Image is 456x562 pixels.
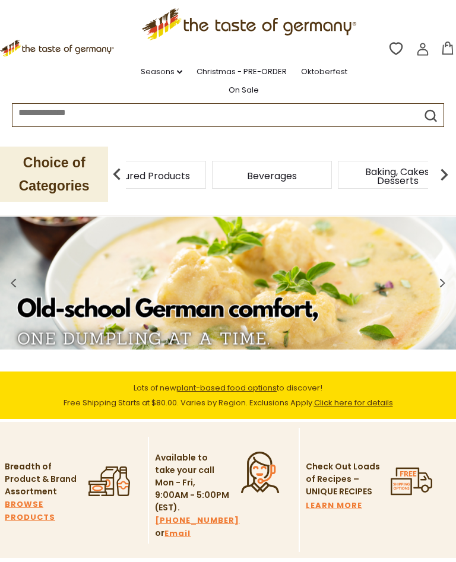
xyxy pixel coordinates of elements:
[5,461,79,498] p: Breadth of Product & Brand Assortment
[141,65,182,78] a: Seasons
[103,172,190,180] a: Featured Products
[314,397,393,408] a: Click here for details
[432,163,456,186] img: next arrow
[64,382,393,408] span: Lots of new to discover! Free Shipping Starts at $80.00. Varies by Region. Exclusions Apply.
[306,461,380,498] p: Check Out Loads of Recipes – UNIQUE RECIPES
[105,163,129,186] img: previous arrow
[197,65,287,78] a: Christmas - PRE-ORDER
[176,382,277,393] a: plant-based food options
[247,172,297,180] a: Beverages
[306,499,362,512] a: LEARN MORE
[155,452,229,540] p: Available to take your call Mon - Fri, 9:00AM - 5:00PM (EST). or
[5,498,79,524] a: BROWSE PRODUCTS
[350,167,445,185] a: Baking, Cakes, Desserts
[164,527,191,540] a: Email
[229,84,259,97] a: On Sale
[155,514,239,527] a: [PHONE_NUMBER]
[301,65,347,78] a: Oktoberfest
